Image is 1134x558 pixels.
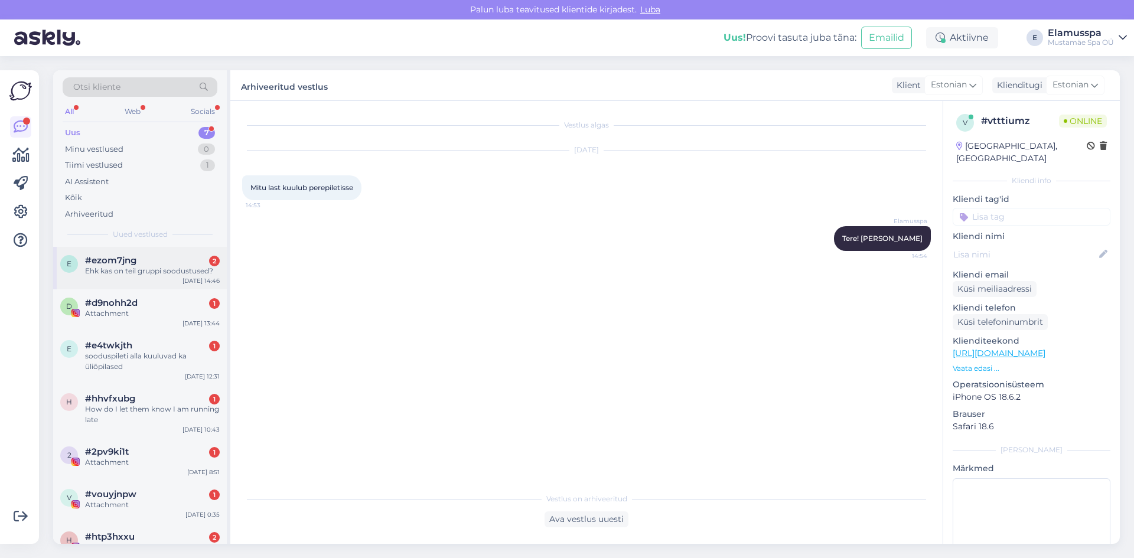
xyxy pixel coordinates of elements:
span: Mitu last kuulub perepiletisse [250,183,353,192]
div: Proovi tasuta juba täna: [724,31,856,45]
span: Elamusspa [883,217,927,226]
span: #e4twkjth [85,340,132,351]
div: Kliendi info [953,175,1110,186]
p: Kliendi email [953,269,1110,281]
input: Lisa tag [953,208,1110,226]
div: Attachment [85,500,220,510]
div: Küsi meiliaadressi [953,281,1037,297]
div: 7 [198,127,215,139]
a: [URL][DOMAIN_NAME] [953,348,1045,358]
span: v [67,493,71,502]
div: Aktiivne [926,27,998,48]
span: h [66,536,72,544]
span: #d9nohh2d [85,298,138,308]
span: Estonian [931,79,967,92]
p: Brauser [953,408,1110,420]
div: [DATE] 13:44 [183,319,220,328]
span: h [66,397,72,406]
div: Web [122,104,143,119]
div: AI Assistent [65,176,109,188]
span: Vestlus on arhiveeritud [546,494,627,504]
div: Minu vestlused [65,143,123,155]
div: [DATE] 10:43 [183,425,220,434]
label: Arhiveeritud vestlus [241,77,328,93]
span: Tere! [PERSON_NAME] [842,234,923,243]
div: Ehk kas on teil gruppi soodustused? [85,266,220,276]
div: Vestlus algas [242,120,931,130]
div: Klient [892,79,921,92]
div: [DATE] 12:31 [185,372,220,381]
span: #ezom7jng [85,255,136,266]
span: #htp3hxxu [85,531,135,542]
b: Uus! [724,32,746,43]
div: [PERSON_NAME] [953,445,1110,455]
a: ElamusspaMustamäe Spa OÜ [1048,28,1127,47]
div: All [63,104,76,119]
div: Kõik [65,192,82,204]
div: Klienditugi [992,79,1042,92]
div: 0 [198,143,215,155]
div: 1 [209,490,220,500]
p: Kliendi telefon [953,302,1110,314]
div: Elamusspa [1048,28,1114,38]
input: Lisa nimi [953,248,1097,261]
span: #hhvfxubg [85,393,135,404]
div: 1 [200,159,215,171]
p: Operatsioonisüsteem [953,378,1110,391]
span: Estonian [1052,79,1089,92]
div: [DATE] 8:51 [187,468,220,477]
div: 2 [209,256,220,266]
div: Attachment [85,542,220,553]
div: 1 [209,341,220,351]
div: # vtttiumz [981,114,1059,128]
p: Safari 18.6 [953,420,1110,433]
span: v [963,118,967,127]
p: Märkmed [953,462,1110,475]
div: Küsi telefoninumbrit [953,314,1048,330]
span: 14:54 [883,252,927,260]
p: Kliendi nimi [953,230,1110,243]
div: E [1027,30,1043,46]
div: [DATE] 0:35 [185,510,220,519]
div: Arhiveeritud [65,208,113,220]
p: iPhone OS 18.6.2 [953,391,1110,403]
div: Attachment [85,457,220,468]
span: #vouyjnpw [85,489,136,500]
div: Uus [65,127,80,139]
div: 1 [209,298,220,309]
div: Attachment [85,308,220,319]
div: [DATE] [242,145,931,155]
span: e [67,259,71,268]
div: 1 [209,394,220,404]
span: Online [1059,115,1107,128]
span: Uued vestlused [113,229,168,240]
div: [DATE] 14:46 [183,276,220,285]
span: Otsi kliente [73,81,120,93]
div: Mustamäe Spa OÜ [1048,38,1114,47]
div: Tiimi vestlused [65,159,123,171]
span: d [66,302,72,311]
span: Luba [637,4,664,15]
button: Emailid [861,27,912,49]
span: #2pv9ki1t [85,446,129,457]
p: Vaata edasi ... [953,363,1110,374]
p: Klienditeekond [953,335,1110,347]
div: sooduspileti alla kuuluvad ka üliõpilased [85,351,220,372]
div: 2 [209,532,220,543]
p: Kliendi tag'id [953,193,1110,205]
div: How do I let them know I am running late [85,404,220,425]
div: 1 [209,447,220,458]
span: e [67,344,71,353]
div: Socials [188,104,217,119]
span: 14:53 [246,201,290,210]
span: 2 [67,451,71,459]
div: [GEOGRAPHIC_DATA], [GEOGRAPHIC_DATA] [956,140,1087,165]
div: Ava vestlus uuesti [545,511,628,527]
img: Askly Logo [9,80,32,102]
